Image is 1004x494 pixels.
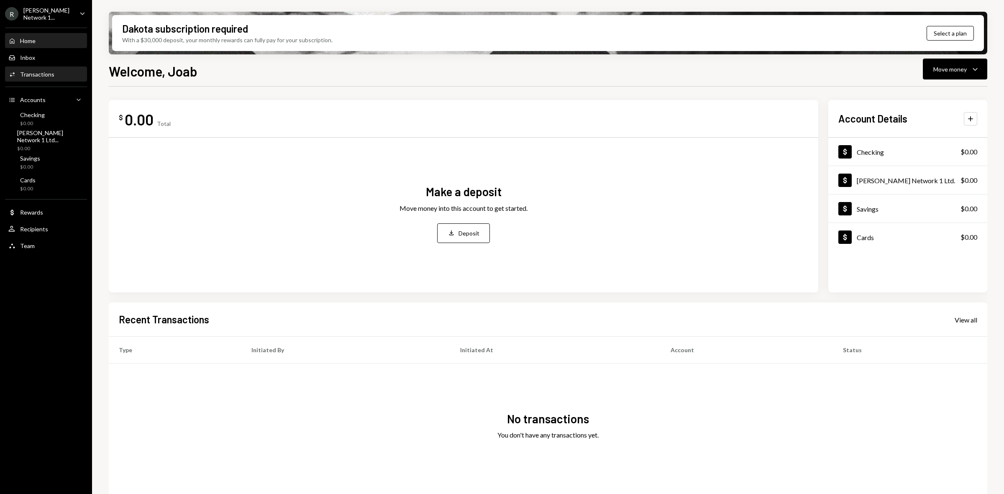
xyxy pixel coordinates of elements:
div: $0.00 [960,147,977,157]
div: Transactions [20,71,54,78]
div: No transactions [507,411,589,427]
div: With a $30,000 deposit, your monthly rewards can fully pay for your subscription. [122,36,333,44]
div: Rewards [20,209,43,216]
th: Type [109,337,241,363]
div: [PERSON_NAME] Network 1 Ltd... [17,129,84,143]
div: $0.00 [20,185,36,192]
div: [PERSON_NAME] Network 1... [23,7,73,21]
div: View all [955,316,977,324]
div: Savings [857,205,878,213]
h2: Recent Transactions [119,312,209,326]
div: R [5,7,18,20]
button: Select a plan [927,26,974,41]
div: Accounts [20,96,46,103]
div: Dakota subscription required [122,22,248,36]
div: 0.00 [125,110,154,129]
th: Initiated At [450,337,661,363]
button: Deposit [437,223,490,243]
div: $0.00 [20,164,40,171]
div: Savings [20,155,40,162]
div: Team [20,242,35,249]
a: Checking$0.00 [5,109,87,129]
a: Team [5,238,87,253]
div: Deposit [458,229,479,238]
h1: Welcome, Joab [109,63,197,79]
a: Accounts [5,92,87,107]
div: You don't have any transactions yet. [497,430,599,440]
div: [PERSON_NAME] Network 1 Ltd. [857,177,955,184]
th: Status [833,337,987,363]
div: Recipients [20,225,48,233]
div: $0.00 [960,175,977,185]
a: Transactions [5,67,87,82]
a: Rewards [5,205,87,220]
div: Inbox [20,54,35,61]
th: Account [661,337,833,363]
button: Move money [923,59,987,79]
a: Recipients [5,221,87,236]
a: Cards$0.00 [828,223,987,251]
div: Cards [857,233,874,241]
a: Cards$0.00 [5,174,87,194]
div: Cards [20,177,36,184]
div: Checking [857,148,884,156]
a: Savings$0.00 [5,152,87,172]
div: Move money [933,65,967,74]
div: Home [20,37,36,44]
div: $0.00 [960,232,977,242]
h2: Account Details [838,112,907,125]
a: Home [5,33,87,48]
div: Checking [20,111,45,118]
a: Checking$0.00 [828,138,987,166]
div: $ [119,113,123,122]
th: Initiated By [241,337,450,363]
div: $0.00 [17,145,84,152]
div: $0.00 [20,120,45,127]
a: View all [955,315,977,324]
a: Inbox [5,50,87,65]
div: Move money into this account to get started. [400,203,528,213]
a: Savings$0.00 [828,195,987,223]
div: Make a deposit [426,184,502,200]
div: Total [157,120,171,127]
a: [PERSON_NAME] Network 1 Ltd...$0.00 [5,131,87,151]
a: [PERSON_NAME] Network 1 Ltd.$0.00 [828,166,987,194]
div: $0.00 [960,204,977,214]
